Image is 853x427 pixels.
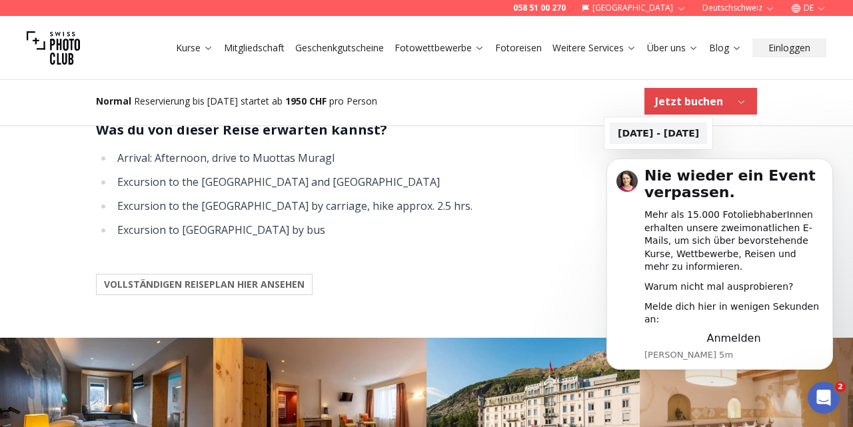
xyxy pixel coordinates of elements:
[835,382,846,392] span: 2
[113,173,757,191] li: Excursion to the [GEOGRAPHIC_DATA] and [GEOGRAPHIC_DATA]
[642,39,704,57] button: Über uns
[329,95,377,107] span: pro Person
[655,93,723,109] b: Jetzt buchen
[104,278,305,291] b: VOLLSTÄNDIGEN REISEPLAN HIER ANSEHEN
[113,197,757,215] li: Excursion to the [GEOGRAPHIC_DATA] by carriage, hike approx. 2.5 hrs.
[27,21,80,75] img: Swiss photo club
[709,41,742,55] a: Blog
[113,149,757,167] li: Arrival: Afternoon, drive to Muottas Muragl
[647,41,698,55] a: Über uns
[586,151,853,391] iframe: Intercom notifications Nachricht
[96,95,131,107] b: Normal
[96,119,757,141] h3: Was du von dieser Reise erwarten kannst?
[113,220,757,239] li: Excursion to [GEOGRAPHIC_DATA] by bus
[389,39,490,57] button: Fotowettbewerbe
[495,41,542,55] a: Fotoreisen
[490,39,547,57] button: Fotoreisen
[547,39,642,57] button: Weitere Services
[552,41,636,55] a: Weitere Services
[618,127,699,140] b: [DATE] - [DATE]
[644,88,757,115] button: Jetzt buchen
[395,41,484,55] a: Fotowettbewerbe
[290,39,389,57] button: Geschenkgutscheine
[285,95,327,107] b: 1950 CHF
[513,3,566,13] a: 058 51 00 270
[704,39,747,57] button: Blog
[96,274,313,295] button: VOLLSTÄNDIGEN REISEPLAN HIER ANSEHEN
[134,95,283,107] span: Reservierung bis [DATE] startet ab
[604,117,712,149] div: Jetzt buchen
[176,41,213,55] a: Kurse
[752,39,826,57] button: Einloggen
[171,39,219,57] button: Kurse
[808,382,840,414] iframe: Intercom live chat
[219,39,290,57] button: Mitgliedschaft
[224,41,285,55] a: Mitgliedschaft
[295,41,384,55] a: Geschenkgutscheine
